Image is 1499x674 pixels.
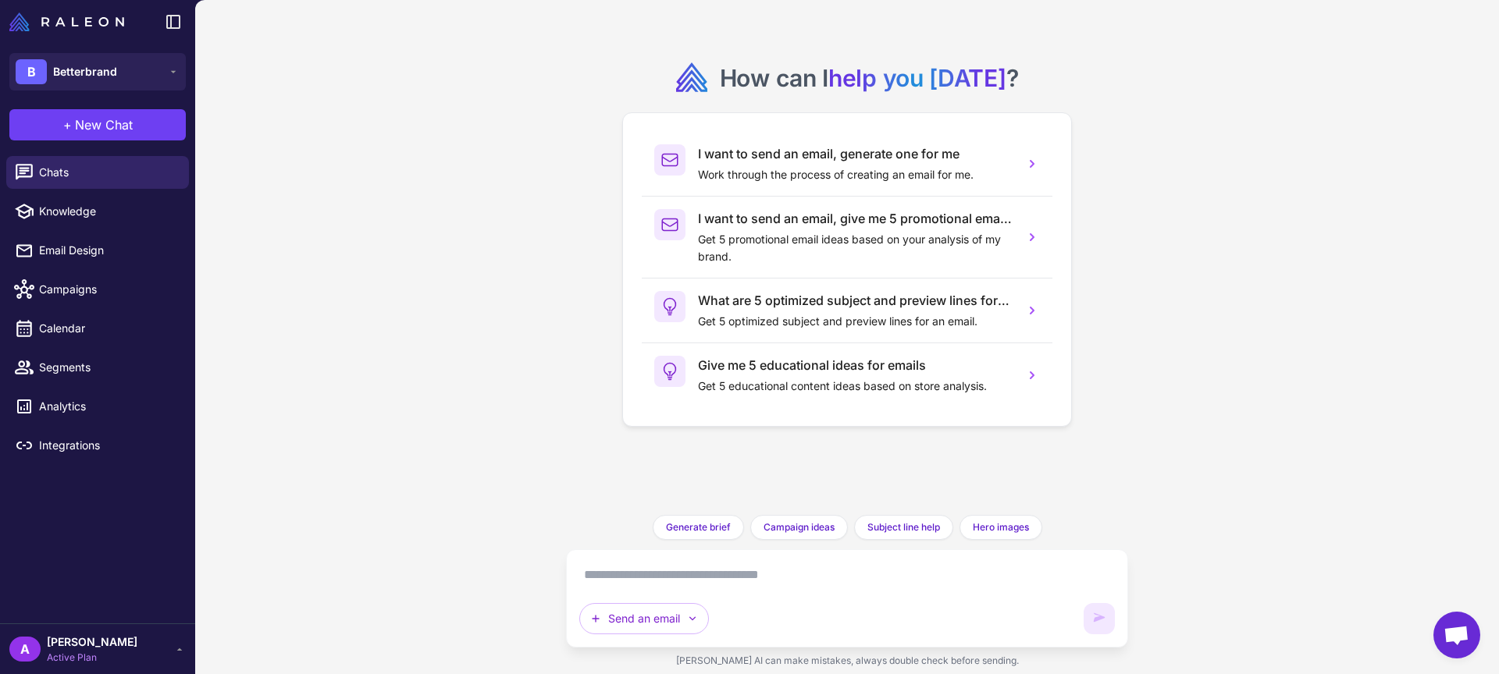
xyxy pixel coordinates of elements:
p: Get 5 promotional email ideas based on your analysis of my brand. [698,231,1012,265]
h3: Give me 5 educational ideas for emails [698,356,1012,374]
span: Integrations [39,437,176,454]
p: Get 5 educational content ideas based on store analysis. [698,378,1012,395]
span: Subject line help [867,520,940,534]
a: Campaigns [6,273,189,306]
a: Analytics [6,390,189,423]
a: Open chat [1433,612,1480,658]
a: Chats [6,156,189,189]
span: help you [DATE] [828,64,1006,92]
span: Chats [39,164,176,181]
p: Get 5 optimized subject and preview lines for an email. [698,313,1012,330]
span: Campaign ideas [764,520,835,534]
span: New Chat [75,115,133,134]
h3: What are 5 optimized subject and preview lines for an email? [698,291,1012,310]
button: Subject line help [854,515,953,540]
h2: How can I ? [720,62,1019,94]
a: Email Design [6,234,189,267]
a: Calendar [6,312,189,345]
span: + [63,115,72,134]
button: Send an email [579,603,709,634]
span: Hero images [973,520,1029,534]
button: Campaign ideas [750,515,848,540]
h3: I want to send an email, generate one for me [698,144,1012,163]
p: Work through the process of creating an email for me. [698,166,1012,183]
img: Raleon Logo [9,12,124,31]
span: Active Plan [47,651,137,665]
button: Generate brief [653,515,744,540]
span: Campaigns [39,281,176,298]
span: Generate brief [666,520,731,534]
span: Analytics [39,398,176,415]
span: Betterbrand [53,63,117,80]
div: B [16,59,47,84]
button: +New Chat [9,109,186,140]
span: Email Design [39,242,176,259]
button: Hero images [960,515,1042,540]
a: Integrations [6,429,189,462]
span: Knowledge [39,203,176,220]
button: BBetterbrand [9,53,186,90]
span: [PERSON_NAME] [47,633,137,651]
a: Segments [6,351,189,384]
span: Segments [39,359,176,376]
h3: I want to send an email, give me 5 promotional email ideas. [698,209,1012,228]
a: Knowledge [6,195,189,228]
div: [PERSON_NAME] AI can make mistakes, always double check before sending. [566,647,1128,674]
div: A [9,637,41,662]
span: Calendar [39,320,176,337]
